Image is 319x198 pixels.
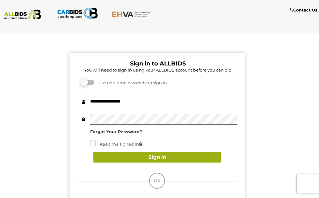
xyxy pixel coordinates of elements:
a: Contact Us [290,6,319,14]
h5: You will need to sign in using your ALLBIDS account before you can bid [78,68,237,72]
label: Keep me signed in [90,141,142,148]
span: Use one-time passcode to sign in [95,80,167,85]
b: Contact Us [290,7,317,12]
img: EHVA.com.au [112,11,153,18]
div: OR [149,173,165,189]
img: CARBIDS.com.au [57,6,98,20]
a: Forgot Your Password? [90,129,142,134]
img: ALLBIDS.com.au [2,10,43,20]
button: Sign In [93,152,221,163]
b: Sign in to ALLBIDS [130,60,186,67]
